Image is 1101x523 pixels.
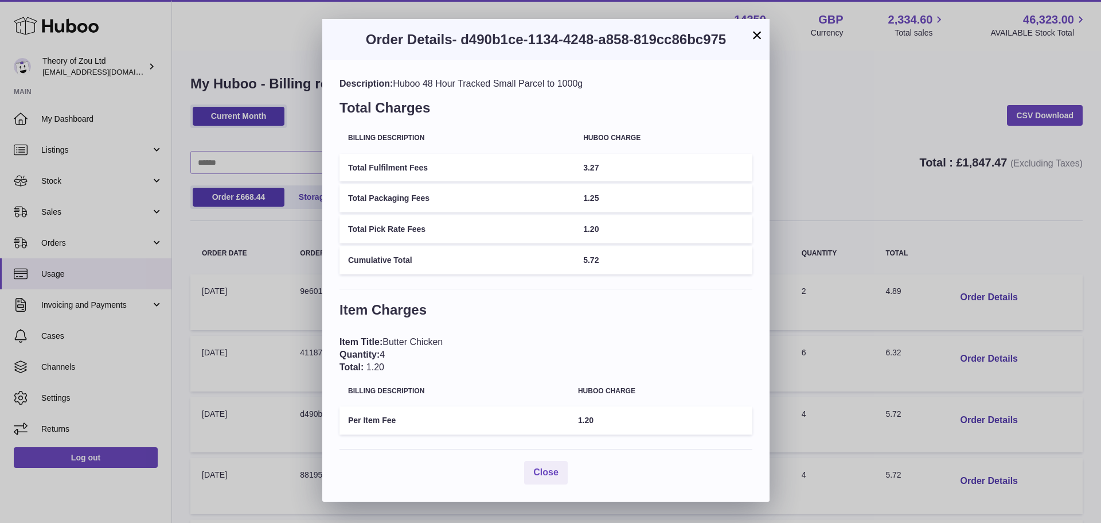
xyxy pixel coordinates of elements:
[533,467,559,477] span: Close
[583,255,599,265] span: 5.72
[339,362,364,372] span: Total:
[452,32,727,47] span: - d490b1ce-1134-4248-a858-819cc86bc975
[339,30,752,49] h3: Order Details
[575,126,752,150] th: Huboo charge
[339,215,575,243] td: Total Pick Rate Fees
[339,406,569,435] td: Per Item Fee
[339,79,393,88] span: Description:
[339,336,752,373] div: Butter Chicken 4
[339,246,575,274] td: Cumulative Total
[339,126,575,150] th: Billing Description
[339,379,569,404] th: Billing Description
[339,337,382,347] span: Item Title:
[578,416,594,425] span: 1.20
[524,461,568,485] button: Close
[583,193,599,203] span: 1.25
[583,224,599,234] span: 1.20
[339,99,752,123] h3: Total Charges
[339,154,575,182] td: Total Fulfilment Fees
[750,28,764,42] button: ×
[366,362,384,372] span: 1.20
[339,78,752,90] div: Huboo 48 Hour Tracked Small Parcel to 1000g
[569,379,752,404] th: Huboo charge
[339,184,575,212] td: Total Packaging Fees
[583,163,599,172] span: 3.27
[339,350,380,359] span: Quantity:
[339,301,752,325] h3: Item Charges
